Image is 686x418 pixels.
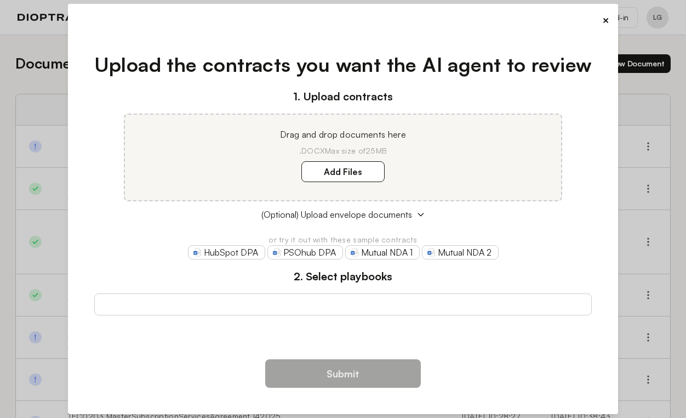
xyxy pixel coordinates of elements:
p: .DOCX Max size of 25MB [138,145,548,156]
span: (Optional) Upload envelope documents [261,208,412,221]
p: or try it out with these sample contracts [94,234,592,245]
button: × [602,13,609,28]
p: Drag and drop documents here [138,128,548,141]
label: Add Files [301,161,385,182]
h1: Upload the contracts you want the AI agent to review [94,50,592,80]
a: Mutual NDA 2 [422,245,499,259]
a: HubSpot DPA [188,245,265,259]
h3: 2. Select playbooks [94,268,592,285]
h3: 1. Upload contracts [94,88,592,105]
button: Submit [265,359,421,388]
button: (Optional) Upload envelope documents [94,208,592,221]
a: PSOhub DPA [267,245,343,259]
a: Mutual NDA 1 [345,245,420,259]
